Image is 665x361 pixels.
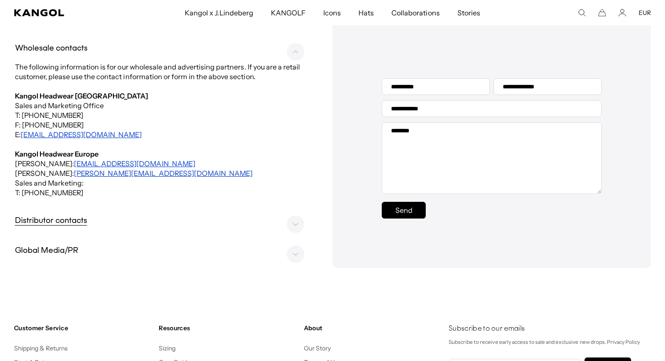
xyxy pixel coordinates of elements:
[15,101,311,130] p: Sales and Marketing Office T: [PHONE_NUMBER] F: [PHONE_NUMBER]
[449,337,651,347] p: Subscribe to receive early access to sale and exclusive new drops. Privacy Policy
[11,62,315,197] div: Wholesale contacts
[578,9,586,17] summary: Search here
[11,43,92,55] h3: Wholesale contacts
[618,9,626,17] a: Account
[382,202,426,219] button: Send
[11,208,315,234] summary: Distributor contacts
[15,62,311,81] p: The following information is for our wholesale and advertising partners. If you are a retail cust...
[74,159,195,168] a: [EMAIL_ADDRESS][DOMAIN_NAME]
[21,130,142,139] a: [EMAIL_ADDRESS][DOMAIN_NAME]
[74,169,252,178] a: [PERSON_NAME][EMAIL_ADDRESS][DOMAIN_NAME]
[304,344,331,352] a: Our Story
[15,130,311,139] p: E:
[11,238,315,264] summary: Global Media/PR
[14,344,68,352] a: Shipping & Returns
[15,91,149,100] b: Kangol Headwear [GEOGRAPHIC_DATA]
[639,9,651,17] button: EUR
[11,215,91,227] h3: Distributor contacts
[15,178,311,197] p: Sales and Marketing: T: [PHONE_NUMBER]
[11,245,83,257] h3: Global Media/PR
[15,159,311,168] p: [PERSON_NAME]:
[159,324,296,332] h4: Resources
[449,324,651,334] h4: Subscribe to our emails
[14,324,152,332] h4: Customer Service
[14,9,122,16] a: Kangol
[15,168,311,178] p: [PERSON_NAME]:
[159,344,175,352] a: Sizing
[15,150,99,158] b: Kangol Headwear Europe
[304,324,442,332] h4: About
[598,9,606,17] button: Cart
[11,36,315,62] summary: Wholesale contacts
